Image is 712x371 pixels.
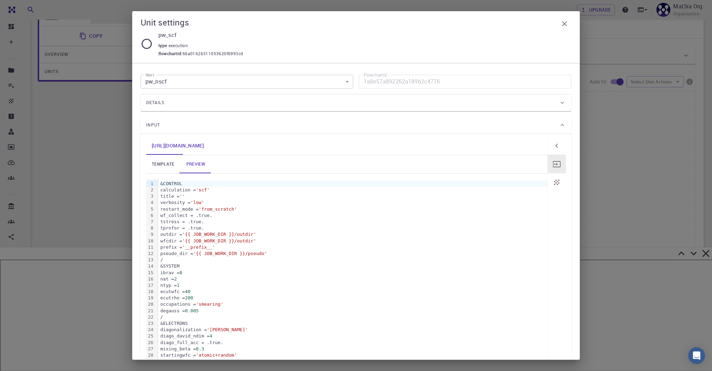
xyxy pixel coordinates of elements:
[146,340,155,346] div: 26
[158,193,547,199] div: title =
[158,250,547,257] div: pseudo_dir =
[196,301,223,307] span: 'smearing'
[158,289,547,295] div: ecutwfc =
[158,270,547,276] div: ibrav =
[182,238,256,243] span: '{{ JOB_WORK_DIR }}/outdir'
[177,283,179,288] span: 1
[158,358,547,365] div: /
[146,289,155,295] div: 18
[185,289,191,294] span: 40
[158,31,566,39] p: pw_scf
[158,333,547,339] div: diago_david_ndim =
[146,314,155,320] div: 22
[158,263,547,269] div: &SYSTEM
[191,200,204,205] span: 'low'
[158,352,547,358] div: startingwfc =
[146,155,180,173] a: template
[196,346,204,351] span: 0.3
[207,327,248,332] span: '[PERSON_NAME]'
[158,295,547,301] div: ecutrho =
[688,347,705,364] div: Open Intercom Messenger
[146,257,155,263] div: 13
[146,352,155,358] div: 28
[146,199,155,206] div: 4
[146,320,155,327] div: 23
[146,97,164,108] span: Details
[158,219,547,225] div: tstress = .true.
[141,17,189,28] h5: Unit settings
[158,282,547,289] div: ntyp =
[141,117,571,133] div: Input
[158,346,547,352] div: mixing_beta =
[146,212,155,219] div: 6
[146,238,155,244] div: 10
[174,276,177,282] span: 2
[146,327,155,333] div: 24
[145,72,154,78] label: Next
[146,119,160,131] span: Input
[146,219,155,225] div: 7
[146,187,155,193] div: 2
[146,333,155,339] div: 25
[158,327,547,333] div: diagonalization =
[185,308,199,313] span: 0.005
[158,257,547,263] div: /
[196,352,237,358] span: 'atomic+random'
[169,43,191,48] span: execution
[158,212,547,219] div: wf_collect = .true.
[158,231,547,238] div: outdir =
[146,276,155,282] div: 16
[146,193,155,199] div: 3
[146,231,155,238] div: 9
[199,206,237,212] span: 'from_scratch'
[182,245,215,250] span: '__prefix__'
[158,187,547,193] div: calculation =
[146,295,155,301] div: 19
[179,270,182,275] span: 0
[146,206,155,212] div: 5
[146,244,155,250] div: 11
[15,5,40,11] span: Support
[179,194,185,199] span: ''
[183,50,243,57] span: 66a0162b311053620f6993cd
[364,72,387,78] label: FlowchartId
[146,301,155,307] div: 20
[158,340,547,346] div: diago_full_acc = .true.
[146,358,155,365] div: 29
[146,137,209,155] a: Double-click to edit
[180,155,212,173] a: preview
[146,225,155,231] div: 8
[158,238,547,244] div: wfcdir =
[158,225,547,231] div: tprnfor = .true.
[146,181,155,187] div: 1
[182,232,256,237] span: '{{ JOB_WORK_DIR }}/outdir'
[158,199,547,206] div: verbosity =
[158,314,547,320] div: /
[146,250,155,257] div: 12
[158,276,547,282] div: nat =
[158,301,547,307] div: occupations =
[146,270,155,276] div: 15
[196,187,209,192] span: 'scf'
[209,333,212,339] span: 4
[158,244,547,250] div: prefix =
[141,75,353,89] div: pw_nscf
[146,263,155,269] div: 14
[158,308,547,314] div: degauss =
[146,282,155,289] div: 17
[158,320,547,327] div: &ELECTRONS
[193,251,267,256] span: '{{ JOB_WORK_DIR }}/pseudo'
[146,308,155,314] div: 21
[185,295,193,300] span: 200
[158,50,183,57] span: flowchartId :
[158,181,547,187] div: &CONTROL
[146,346,155,352] div: 27
[158,43,169,48] span: type
[158,206,547,212] div: restart_mode =
[141,94,571,111] div: Details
